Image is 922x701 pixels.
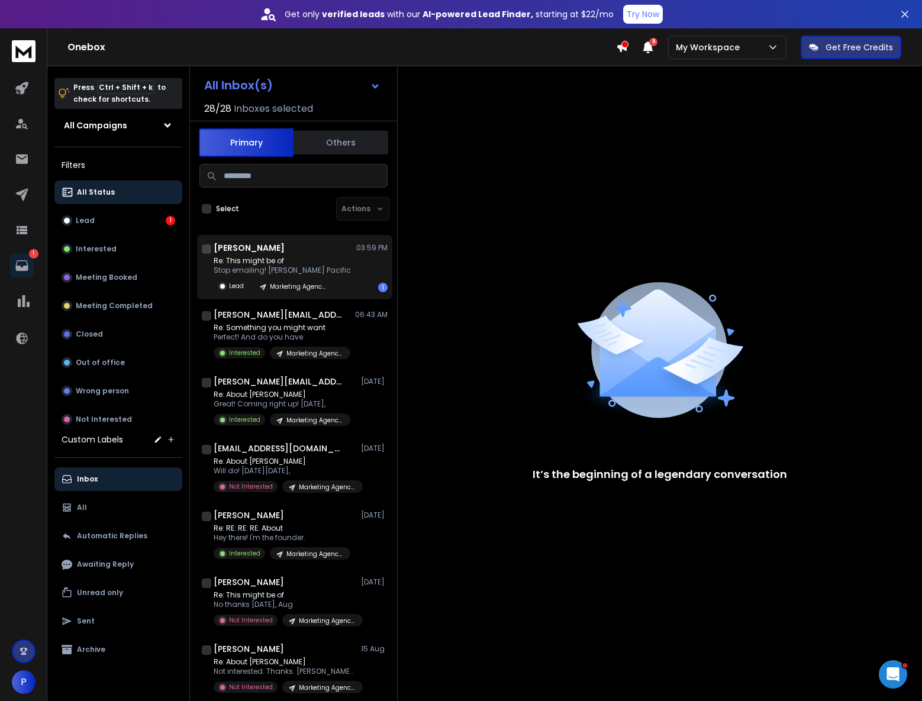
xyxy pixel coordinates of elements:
[214,576,284,588] h1: [PERSON_NAME]
[355,310,388,319] p: 06:43 AM
[67,40,616,54] h1: Onebox
[214,332,350,342] p: Perfect! And do you have
[54,351,182,374] button: Out of office
[199,128,294,157] button: Primary
[54,609,182,633] button: Sent
[879,660,907,689] iframe: Intercom live chat
[229,282,244,290] p: Lead
[76,358,125,367] p: Out of office
[77,474,98,484] p: Inbox
[361,577,388,587] p: [DATE]
[214,524,350,533] p: Re: RE: RE: RE: About
[214,657,356,667] p: Re: About [PERSON_NAME]
[229,348,260,357] p: Interested
[299,616,356,625] p: Marketing Agencies // D7 Rich Cities (Free campaign)
[361,511,388,520] p: [DATE]
[64,119,127,131] h1: All Campaigns
[29,249,38,259] p: 1
[214,256,351,266] p: Re: This might be of
[361,377,388,386] p: [DATE]
[423,8,533,20] strong: AI-powered Lead Finder,
[54,408,182,431] button: Not Interested
[76,329,103,339] p: Closed
[54,467,182,491] button: Inbox
[54,180,182,204] button: All Status
[204,102,231,116] span: 28 / 28
[533,466,787,483] p: It’s the beginning of a legendary conversation
[299,483,356,492] p: Marketing Agencies // D7 Rich Cities v03 (Free Sample)
[12,40,36,62] img: logo
[54,294,182,318] button: Meeting Completed
[214,376,344,387] h1: [PERSON_NAME][EMAIL_ADDRESS][DOMAIN_NAME]
[76,216,95,225] p: Lead
[826,41,893,53] p: Get Free Credits
[62,434,123,445] h3: Custom Labels
[270,282,327,291] p: Marketing Agencies // D7 Rich Cities (Free campaign)
[54,524,182,548] button: Automatic Replies
[76,244,117,254] p: Interested
[77,616,95,626] p: Sent
[54,114,182,137] button: All Campaigns
[801,35,901,59] button: Get Free Credits
[361,444,388,453] p: [DATE]
[76,415,132,424] p: Not Interested
[76,273,137,282] p: Meeting Booked
[214,533,350,542] p: Hey there! I'm the founder.
[229,482,273,491] p: Not Interested
[322,8,385,20] strong: verified leads
[229,549,260,558] p: Interested
[229,683,273,692] p: Not Interested
[77,588,123,597] p: Unread only
[214,600,356,609] p: No thanks [DATE], Aug
[54,209,182,232] button: Lead1
[214,323,350,332] p: Re: Something you might want
[285,8,614,20] p: Get only with our starting at $22/mo
[229,616,273,625] p: Not Interested
[623,5,663,24] button: Try Now
[54,581,182,605] button: Unread only
[54,157,182,173] h3: Filters
[361,644,388,654] p: 15 Aug
[54,553,182,576] button: Awaiting Reply
[214,399,350,409] p: Great! Coming right up! [DATE],
[214,457,356,466] p: Re: About [PERSON_NAME]
[77,645,105,654] p: Archive
[54,237,182,261] button: Interested
[286,550,343,558] p: Marketing Agencies // D7 Rich Cities v03 (Free Sample)
[286,349,343,358] p: Marketing Agencies // D7 Rich Cities (Free campaign)
[97,80,154,94] span: Ctrl + Shift + k
[294,130,388,156] button: Others
[77,531,147,541] p: Automatic Replies
[216,204,239,214] label: Select
[234,102,313,116] h3: Inboxes selected
[214,242,285,254] h1: [PERSON_NAME]
[12,670,36,694] button: P
[214,466,356,476] p: Will do! [DATE][DATE],
[214,667,356,676] p: Not interested. Thanks. [PERSON_NAME] Sent from
[54,379,182,403] button: Wrong person
[77,560,134,569] p: Awaiting Reply
[54,638,182,661] button: Archive
[54,266,182,289] button: Meeting Booked
[214,509,284,521] h1: [PERSON_NAME]
[214,643,284,655] h1: [PERSON_NAME]
[54,496,182,519] button: All
[195,73,390,97] button: All Inbox(s)
[378,283,388,292] div: 1
[214,390,350,399] p: Re: About [PERSON_NAME]
[10,254,34,277] a: 1
[627,8,659,20] p: Try Now
[76,386,129,396] p: Wrong person
[77,188,115,197] p: All Status
[649,38,657,46] span: 9
[214,442,344,454] h1: [EMAIL_ADDRESS][DOMAIN_NAME]
[214,266,351,275] p: Stop emailing! [PERSON_NAME] Pacific
[286,416,343,425] p: Marketing Agencies // D7 Rich Cities v03 (Free Sample)
[54,322,182,346] button: Closed
[214,309,344,321] h1: [PERSON_NAME][EMAIL_ADDRESS][DOMAIN_NAME]
[676,41,744,53] p: My Workspace
[77,503,87,512] p: All
[214,590,356,600] p: Re: This might be of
